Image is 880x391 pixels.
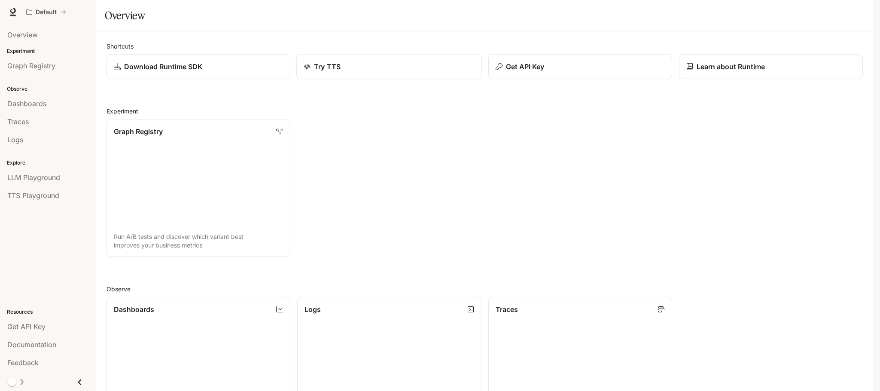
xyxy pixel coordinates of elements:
[105,7,145,24] h1: Overview
[488,54,672,79] button: Get API Key
[496,304,518,315] p: Traces
[296,54,482,79] a: Try TTS
[114,304,154,315] p: Dashboards
[107,42,863,51] h2: Shortcuts
[36,9,57,16] p: Default
[304,304,321,315] p: Logs
[107,119,290,257] a: Graph RegistryRun A/B tests and discover which variant best improves your business metrics
[679,54,863,79] a: Learn about Runtime
[124,61,202,72] p: Download Runtime SDK
[114,232,283,250] p: Run A/B tests and discover which variant best improves your business metrics
[506,61,544,72] p: Get API Key
[107,54,290,79] a: Download Runtime SDK
[314,61,341,72] p: Try TTS
[107,284,863,293] h2: Observe
[697,61,765,72] p: Learn about Runtime
[114,126,163,137] p: Graph Registry
[22,3,70,21] button: All workspaces
[107,107,863,116] h2: Experiment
